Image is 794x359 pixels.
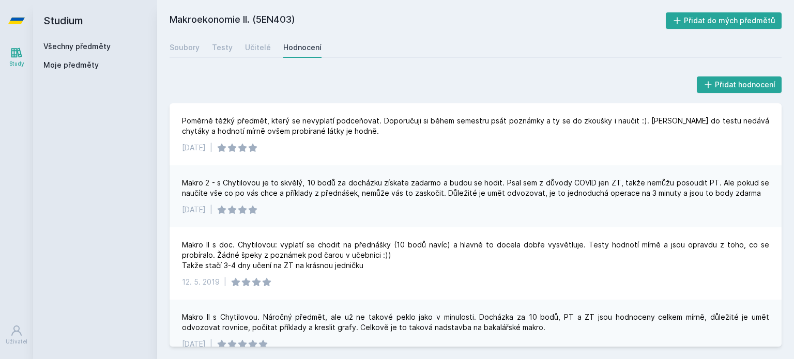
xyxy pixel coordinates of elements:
[182,116,769,136] div: Poměrně těžký předmět, který se nevyplatí podceňovat. Doporučuji si během semestru psát poznámky ...
[170,42,200,53] div: Soubory
[43,42,111,51] a: Všechny předměty
[182,240,769,271] div: Makro II s doc. Chytilovou: vyplatí se chodit na přednášky (10 bodů navíc) a hlavně to docela dob...
[170,37,200,58] a: Soubory
[43,60,99,70] span: Moje předměty
[6,338,27,346] div: Uživatel
[212,37,233,58] a: Testy
[2,319,31,351] a: Uživatel
[182,312,769,333] div: Makro II s Chytilovou. Náročný předmět, ale už ne takové peklo jako v minulosti. Docházka za 10 b...
[182,277,220,287] div: 12. 5. 2019
[182,339,206,349] div: [DATE]
[245,37,271,58] a: Učitelé
[697,76,782,93] button: Přidat hodnocení
[212,42,233,53] div: Testy
[170,12,666,29] h2: Makroekonomie II. (5EN403)
[210,143,212,153] div: |
[245,42,271,53] div: Učitelé
[210,339,212,349] div: |
[283,37,322,58] a: Hodnocení
[182,205,206,215] div: [DATE]
[283,42,322,53] div: Hodnocení
[2,41,31,73] a: Study
[182,143,206,153] div: [DATE]
[666,12,782,29] button: Přidat do mých předmětů
[210,205,212,215] div: |
[182,178,769,198] div: Makro 2 - s Chytilovou je to skvělý, 10 bodů za docházku získate zadarmo a budou se hodit. Psal s...
[9,60,24,68] div: Study
[224,277,226,287] div: |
